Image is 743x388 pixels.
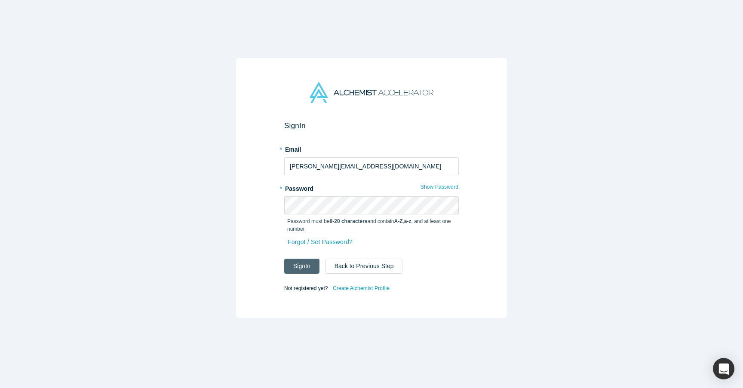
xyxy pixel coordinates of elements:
a: Create Alchemist Profile [332,283,390,294]
label: Email [284,142,459,154]
p: Password must be and contain , , and at least one number. [287,217,456,233]
button: SignIn [284,259,319,274]
button: Back to Previous Step [325,259,403,274]
button: Show Password [420,181,459,192]
strong: a-z [404,218,411,224]
a: Forgot / Set Password? [287,235,353,250]
span: Not registered yet? [284,285,328,291]
strong: 8-20 characters [330,218,368,224]
strong: A-Z [394,218,403,224]
label: Password [284,181,459,193]
h2: Sign In [284,121,459,130]
img: Alchemist Accelerator Logo [310,82,433,103]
